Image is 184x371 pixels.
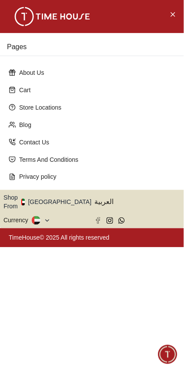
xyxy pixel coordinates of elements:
[19,103,172,112] p: Store Locations
[19,155,172,164] p: Terms And Conditions
[19,173,172,181] p: Privacy policy
[19,86,172,94] p: Cart
[3,216,32,225] div: Currency
[19,68,172,77] p: About Us
[166,7,180,21] button: Close Menu
[19,138,172,147] p: Contact Us
[3,194,98,211] button: Shop From[GEOGRAPHIC_DATA]
[95,197,181,207] span: العربية
[118,217,125,224] a: Whatsapp
[9,7,96,26] img: ...
[21,199,25,206] img: United Arab Emirates
[95,194,181,211] button: العربية
[107,217,113,224] a: Instagram
[9,234,110,241] a: TimeHouse© 2025 All rights reserved
[95,217,101,224] a: Facebook
[19,120,172,129] p: Blog
[158,345,177,364] div: Chat Widget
